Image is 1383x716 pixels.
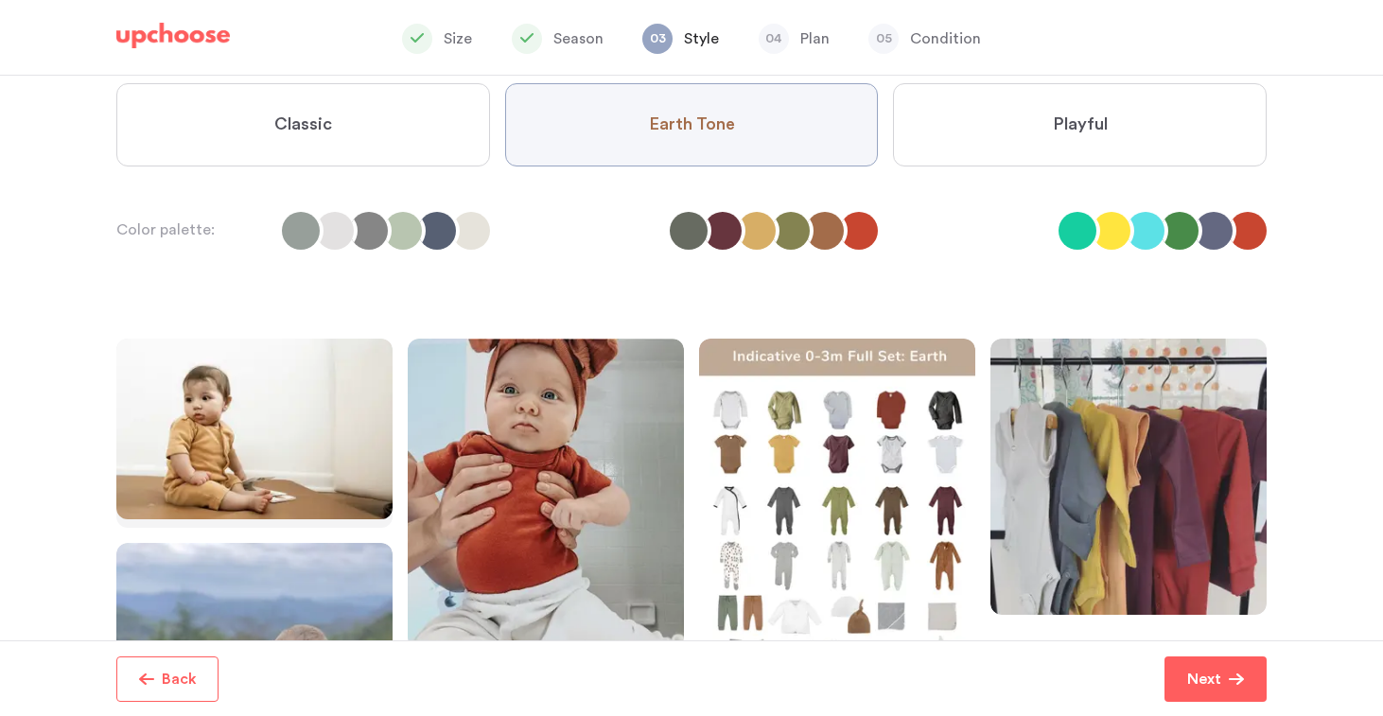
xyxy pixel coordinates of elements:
a: UpChoose [116,23,230,58]
span: 04 [759,24,789,54]
span: 05 [868,24,899,54]
span: 03 [642,24,673,54]
p: Next [1187,668,1221,690]
span: Earth Tone [649,114,735,136]
p: Back [162,668,197,690]
p: Plan [800,27,830,50]
p: Season [553,27,604,50]
p: Condition [910,27,981,50]
p: Style [684,27,719,50]
button: Back [116,656,219,702]
button: Next [1164,656,1267,702]
span: Playful [1053,114,1108,136]
p: Size [444,27,472,50]
span: Classic [274,114,332,136]
img: UpChoose [116,23,230,49]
